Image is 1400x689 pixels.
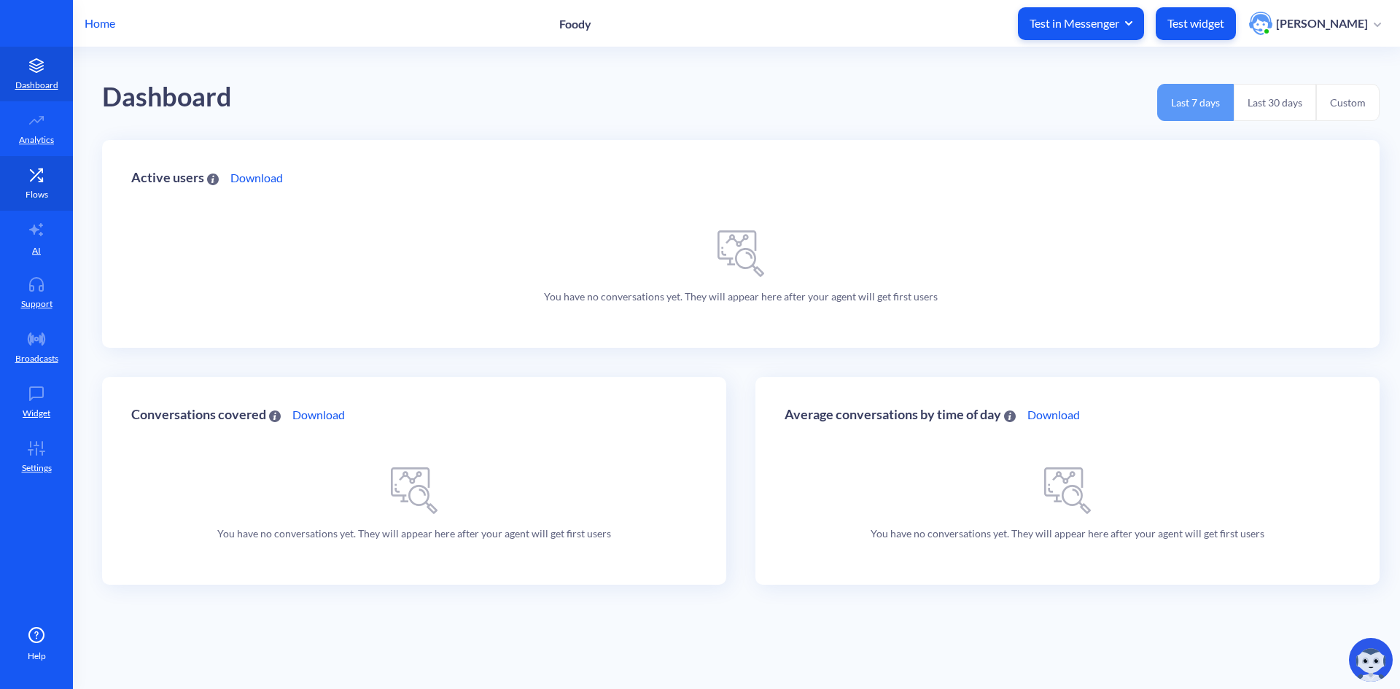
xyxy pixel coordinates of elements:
[544,289,938,304] p: You have no conversations yet. They will appear here after your agent will get first users
[19,133,54,147] p: Analytics
[102,77,232,118] div: Dashboard
[1030,15,1132,31] span: Test in Messenger
[292,406,345,424] a: Download
[85,15,115,32] p: Home
[22,462,52,475] p: Settings
[28,650,46,663] span: Help
[217,526,611,541] p: You have no conversations yet. They will appear here after your agent will get first users
[785,408,1016,421] div: Average conversations by time of day
[15,352,58,365] p: Broadcasts
[21,297,52,311] p: Support
[1349,638,1393,682] img: copilot-icon.svg
[1157,84,1234,121] button: Last 7 days
[1276,15,1368,31] p: [PERSON_NAME]
[1167,16,1224,31] p: Test widget
[559,17,591,31] p: Foody
[1234,84,1316,121] button: Last 30 days
[1156,7,1236,40] button: Test widget
[15,79,58,92] p: Dashboard
[1316,84,1380,121] button: Custom
[1027,406,1080,424] a: Download
[1242,10,1388,36] button: user photo[PERSON_NAME]
[26,188,48,201] p: Flows
[230,169,283,187] a: Download
[23,407,50,420] p: Widget
[131,171,219,184] div: Active users
[32,244,41,257] p: AI
[131,408,281,421] div: Conversations covered
[1018,7,1144,40] button: Test in Messenger
[871,526,1264,541] p: You have no conversations yet. They will appear here after your agent will get first users
[1249,12,1272,35] img: user photo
